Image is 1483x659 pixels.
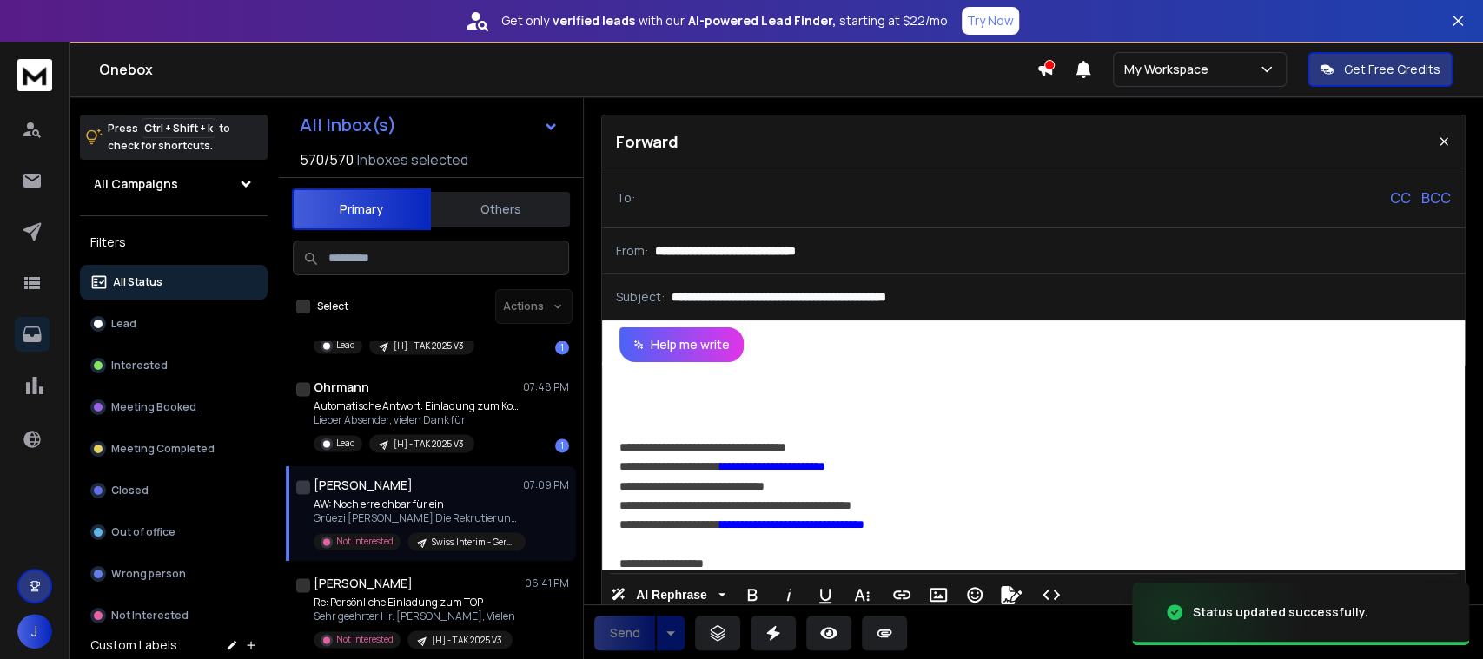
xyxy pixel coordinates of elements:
[111,567,186,581] p: Wrong person
[317,300,348,313] label: Select
[80,167,268,201] button: All Campaigns
[357,149,468,170] h3: Inboxes selected
[885,577,918,612] button: Insert Link (Ctrl+K)
[111,317,136,331] p: Lead
[80,390,268,425] button: Meeting Booked
[967,12,1014,30] p: Try Now
[314,399,522,413] p: Automatische Antwort: Einladung zum Kongress
[1193,603,1368,621] div: Status updated successfully.
[286,108,573,142] button: All Inbox(s)
[632,588,711,603] span: AI Rephrase
[809,577,842,612] button: Underline (Ctrl+U)
[111,525,175,539] p: Out of office
[17,614,52,649] button: J
[523,478,569,492] p: 07:09 PM
[336,339,355,352] p: Lead
[314,477,413,494] h1: [PERSON_NAME]
[616,129,679,154] p: Forward
[995,577,1028,612] button: Signature
[523,380,569,394] p: 07:48 PM
[1344,61,1440,78] p: Get Free Credits
[619,327,744,362] button: Help me write
[80,230,268,254] h3: Filters
[616,288,665,306] p: Subject:
[962,7,1019,35] button: Try Now
[432,634,502,647] p: [H] - TAK 2025 V3
[1124,61,1215,78] p: My Workspace
[336,633,394,646] p: Not Interested
[314,498,522,511] p: AW: Noch erreichbar für ein
[1308,52,1453,87] button: Get Free Credits
[736,577,769,612] button: Bold (Ctrl+B)
[111,442,215,456] p: Meeting Completed
[90,636,177,654] h3: Custom Labels
[80,557,268,591] button: Wrong person
[607,577,729,612] button: AI Rephrase
[108,120,230,155] p: Press to check for shortcuts.
[292,188,431,230] button: Primary
[922,577,955,612] button: Insert Image (Ctrl+P)
[80,265,268,300] button: All Status
[845,577,878,612] button: More Text
[616,242,648,260] p: From:
[431,190,570,228] button: Others
[616,189,635,207] p: To:
[314,610,515,623] p: Sehr geehrter Hr. [PERSON_NAME], Vielen
[501,12,948,30] p: Get only with our starting at $22/mo
[394,438,464,451] p: [H] - TAK 2025 V3
[314,575,413,592] h1: [PERSON_NAME]
[314,413,522,427] p: Lieber Absender, vielen Dank für
[300,149,354,170] span: 570 / 570
[17,59,52,91] img: logo
[1035,577,1068,612] button: Code View
[142,118,215,138] span: Ctrl + Shift + k
[772,577,805,612] button: Italic (Ctrl+I)
[432,536,515,549] p: Swiss Interim - German
[94,175,178,193] h1: All Campaigns
[314,596,515,610] p: Re: Persönliche Einladung zum TOP
[111,359,168,372] p: Interested
[688,12,836,30] strong: AI-powered Lead Finder,
[1421,188,1451,208] p: BCC
[111,609,189,623] p: Not Interested
[80,515,268,550] button: Out of office
[99,59,1036,80] h1: Onebox
[314,379,369,396] h1: Ohrmann
[958,577,991,612] button: Emoticons
[525,577,569,590] p: 06:41 PM
[80,473,268,508] button: Closed
[314,511,522,525] p: Grüezi [PERSON_NAME] Die Rekrutierungen
[555,340,569,354] div: 1
[336,535,394,548] p: Not Interested
[555,438,569,452] div: 1
[111,400,196,414] p: Meeting Booked
[300,116,396,134] h1: All Inbox(s)
[553,12,635,30] strong: verified leads
[336,437,355,450] p: Lead
[111,484,149,498] p: Closed
[394,339,464,353] p: [H] - TAK 2025 V3
[1390,188,1411,208] p: CC
[80,432,268,466] button: Meeting Completed
[80,348,268,383] button: Interested
[113,275,162,289] p: All Status
[80,598,268,633] button: Not Interested
[80,306,268,341] button: Lead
